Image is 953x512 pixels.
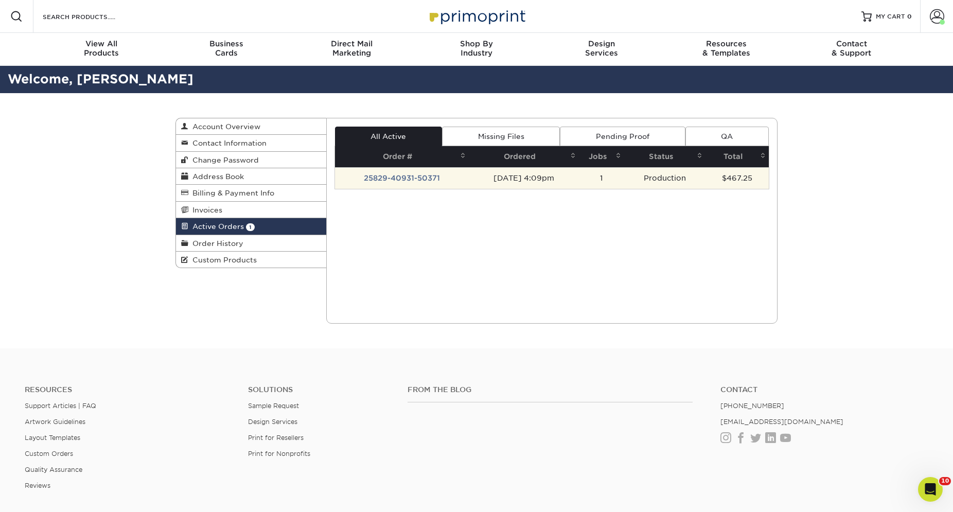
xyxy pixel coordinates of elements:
[25,450,73,457] a: Custom Orders
[176,168,326,185] a: Address Book
[720,385,928,394] a: Contact
[164,33,289,66] a: BusinessCards
[188,122,260,131] span: Account Overview
[25,434,80,442] a: Layout Templates
[248,385,392,394] h4: Solutions
[188,239,243,248] span: Order History
[789,39,914,48] span: Contact
[425,5,528,27] img: Primoprint
[939,477,951,485] span: 10
[289,33,414,66] a: Direct MailMarketing
[539,39,664,58] div: Services
[188,156,259,164] span: Change Password
[918,477,943,502] iframe: Intercom live chat
[705,146,769,167] th: Total
[176,135,326,151] a: Contact Information
[664,39,789,48] span: Resources
[624,146,705,167] th: Status
[720,402,784,410] a: [PHONE_NUMBER]
[176,118,326,135] a: Account Overview
[685,127,769,146] a: QA
[335,167,469,189] td: 25829-40931-50371
[539,39,664,48] span: Design
[25,418,85,426] a: Artwork Guidelines
[42,10,142,23] input: SEARCH PRODUCTS.....
[176,218,326,235] a: Active Orders 1
[664,33,789,66] a: Resources& Templates
[248,418,297,426] a: Design Services
[248,402,299,410] a: Sample Request
[442,127,560,146] a: Missing Files
[539,33,664,66] a: DesignServices
[176,185,326,201] a: Billing & Payment Info
[39,39,164,58] div: Products
[39,39,164,48] span: View All
[789,39,914,58] div: & Support
[176,252,326,268] a: Custom Products
[289,39,414,48] span: Direct Mail
[25,466,82,473] a: Quality Assurance
[624,167,705,189] td: Production
[664,39,789,58] div: & Templates
[789,33,914,66] a: Contact& Support
[176,152,326,168] a: Change Password
[176,202,326,218] a: Invoices
[176,235,326,252] a: Order History
[289,39,414,58] div: Marketing
[188,256,257,264] span: Custom Products
[579,167,624,189] td: 1
[469,167,579,189] td: [DATE] 4:09pm
[39,33,164,66] a: View AllProducts
[248,450,310,457] a: Print for Nonprofits
[469,146,579,167] th: Ordered
[188,222,244,231] span: Active Orders
[164,39,289,58] div: Cards
[414,33,539,66] a: Shop ByIndustry
[188,139,267,147] span: Contact Information
[876,12,905,21] span: MY CART
[705,167,769,189] td: $467.25
[188,189,274,197] span: Billing & Payment Info
[414,39,539,58] div: Industry
[188,172,244,181] span: Address Book
[25,402,96,410] a: Support Articles | FAQ
[25,385,233,394] h4: Resources
[164,39,289,48] span: Business
[248,434,304,442] a: Print for Resellers
[188,206,222,214] span: Invoices
[560,127,685,146] a: Pending Proof
[408,385,693,394] h4: From the Blog
[246,223,255,231] span: 1
[579,146,624,167] th: Jobs
[907,13,912,20] span: 0
[720,418,843,426] a: [EMAIL_ADDRESS][DOMAIN_NAME]
[414,39,539,48] span: Shop By
[335,127,442,146] a: All Active
[335,146,469,167] th: Order #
